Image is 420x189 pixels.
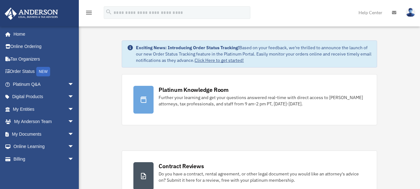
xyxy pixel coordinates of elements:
a: My Anderson Teamarrow_drop_down [4,115,84,128]
div: Further your learning and get your questions answered real-time with direct access to [PERSON_NAM... [159,94,365,107]
span: arrow_drop_down [68,128,80,141]
i: menu [85,9,93,16]
div: NEW [36,67,50,76]
img: Anderson Advisors Platinum Portal [3,8,60,20]
div: Do you have a contract, rental agreement, or other legal document you would like an attorney's ad... [159,171,365,183]
div: Contract Reviews [159,162,204,170]
a: My Documentsarrow_drop_down [4,128,84,140]
a: Order StatusNEW [4,65,84,78]
div: Platinum Knowledge Room [159,86,229,94]
img: User Pic [406,8,415,17]
a: menu [85,11,93,16]
a: Digital Productsarrow_drop_down [4,91,84,103]
a: Online Learningarrow_drop_down [4,140,84,153]
span: arrow_drop_down [68,153,80,166]
span: arrow_drop_down [68,140,80,153]
span: arrow_drop_down [68,78,80,91]
i: search [105,9,112,15]
strong: Exciting News: Introducing Order Status Tracking! [136,45,239,50]
a: Events Calendar [4,165,84,178]
span: arrow_drop_down [68,115,80,128]
span: arrow_drop_down [68,103,80,116]
span: arrow_drop_down [68,91,80,103]
a: Platinum Q&Aarrow_drop_down [4,78,84,91]
a: Home [4,28,80,40]
a: Online Ordering [4,40,84,53]
a: Billingarrow_drop_down [4,153,84,165]
div: Based on your feedback, we're thrilled to announce the launch of our new Order Status Tracking fe... [136,44,372,63]
a: Tax Organizers [4,53,84,65]
a: Platinum Knowledge Room Further your learning and get your questions answered real-time with dire... [122,74,377,125]
a: Click Here to get started! [195,57,244,63]
a: My Entitiesarrow_drop_down [4,103,84,115]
